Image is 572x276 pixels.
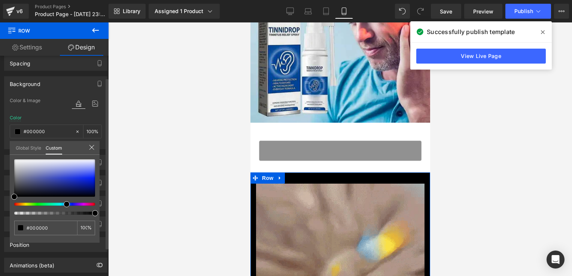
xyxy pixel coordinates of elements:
[427,27,515,36] span: Successfully publish template
[335,4,353,19] a: Mobile
[413,4,428,19] button: Redo
[464,4,502,19] a: Preview
[440,7,452,15] span: Save
[46,141,62,154] a: Custom
[299,4,317,19] a: Laptop
[3,4,29,19] a: v6
[27,224,74,232] input: Color
[547,251,565,269] div: Open Intercom Messenger
[416,49,546,64] a: View Live Page
[35,4,121,10] a: Product Pages
[505,4,551,19] button: Publish
[109,4,146,19] a: New Library
[554,4,569,19] button: More
[7,22,82,39] span: Row
[514,8,533,14] span: Publish
[35,11,107,17] span: Product Page - [DATE] 23:05:19
[15,6,24,16] div: v6
[77,221,95,235] div: %
[317,4,335,19] a: Tablet
[54,39,109,56] a: Design
[16,141,41,154] a: Global Style
[395,4,410,19] button: Undo
[123,8,140,15] span: Library
[473,7,493,15] span: Preview
[155,7,214,15] div: Assigned 1 Product
[281,4,299,19] a: Desktop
